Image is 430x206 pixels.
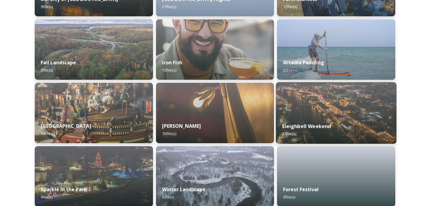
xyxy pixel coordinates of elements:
[277,19,395,80] img: 3d7e20b4-32b3-42fb-b6ad-3304ad1f90d6.jpg
[41,123,91,129] strong: [GEOGRAPHIC_DATA]
[283,186,319,193] strong: Forest Festival
[41,131,55,136] span: 10 file(s)
[162,59,182,66] strong: Iron Fish
[162,186,205,193] strong: Winter Landscape
[35,19,153,80] img: 9a72c8c5-3f93-44f1-87b8-14fdd7f7b66d.jpg
[282,131,297,137] span: 77 file(s)
[283,4,297,9] span: 12 file(s)
[276,82,397,144] img: 15272d30-a77d-40d9-9464-556ed571c60e.jpg
[283,67,297,73] span: 20 file(s)
[162,123,201,129] strong: [PERSON_NAME]
[282,123,331,130] strong: Sleighbell Weekend
[283,194,295,200] span: 0 file(s)
[162,194,174,200] span: 5 file(s)
[35,83,153,143] img: 388d6090-c4e3-41e2-91ae-482df8b20697.jpg
[156,19,274,80] img: 7c7e6df0-1447-4a27-a10a-56cd17cd8f49.jpg
[41,194,53,200] span: 9 file(s)
[283,59,324,66] strong: Arcadia Paddling
[162,4,176,9] span: 27 file(s)
[41,186,87,193] strong: Sparkle in the Park
[156,83,274,143] img: 673a3110-4df3-4070-bd0a-2f9bf2e29415.jpg
[41,59,76,66] strong: Fall Landscape
[162,67,176,73] span: 15 file(s)
[162,131,176,136] span: 15 file(s)
[41,67,53,73] span: 3 file(s)
[41,4,53,9] span: 9 file(s)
